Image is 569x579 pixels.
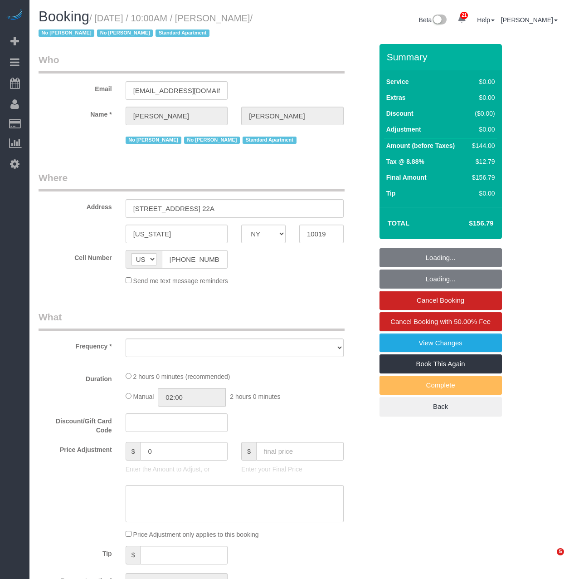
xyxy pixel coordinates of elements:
label: Name * [32,107,119,119]
span: 5 [557,548,564,555]
span: $ [126,442,141,461]
legend: Who [39,53,345,74]
span: No [PERSON_NAME] [39,29,94,37]
label: Duration [32,371,119,383]
a: Help [477,16,495,24]
label: Service [386,77,409,86]
small: / [DATE] / 10:00AM / [PERSON_NAME] [39,13,253,39]
label: Address [32,199,119,211]
div: $0.00 [468,125,495,134]
label: Discount/Gift Card Code [32,413,119,435]
div: $156.79 [468,173,495,182]
legend: Where [39,171,345,191]
strong: Total [388,219,410,227]
span: Price Adjustment only applies to this booking [133,531,259,538]
span: Manual [133,393,154,400]
label: Email [32,81,119,93]
label: Tip [32,546,119,558]
a: Cancel Booking [379,291,502,310]
label: Discount [386,109,413,118]
a: Book This Again [379,354,502,373]
label: Tip [386,189,396,198]
label: Price Adjustment [32,442,119,454]
span: $ [126,546,141,564]
a: Cancel Booking with 50.00% Fee [379,312,502,331]
span: Cancel Booking with 50.00% Fee [390,318,491,325]
span: 2 hours 0 minutes (recommended) [133,373,230,380]
label: Cell Number [32,250,119,262]
label: Frequency * [32,339,119,351]
input: Cell Number [162,250,228,269]
span: Booking [39,9,89,25]
span: Send me text message reminders [133,277,228,285]
img: Automaid Logo [5,9,24,22]
label: Tax @ 8.88% [386,157,424,166]
span: $ [241,442,256,461]
a: [PERSON_NAME] [501,16,558,24]
input: Zip Code [299,225,344,243]
legend: What [39,310,345,331]
img: New interface [432,15,447,26]
div: $0.00 [468,189,495,198]
span: No [PERSON_NAME] [126,137,181,144]
span: 21 [460,12,468,19]
a: 21 [453,9,471,29]
label: Adjustment [386,125,421,134]
h3: Summary [387,52,497,62]
span: No [PERSON_NAME] [184,137,240,144]
p: Enter your Final Price [241,465,344,474]
a: View Changes [379,334,502,353]
div: ($0.00) [468,109,495,118]
span: 2 hours 0 minutes [230,393,280,400]
span: No [PERSON_NAME] [97,29,153,37]
h4: $156.79 [442,220,493,227]
span: Standard Apartment [156,29,209,37]
a: Back [379,397,502,416]
div: $0.00 [468,93,495,102]
label: Final Amount [386,173,427,182]
span: Standard Apartment [243,137,297,144]
input: final price [256,442,344,461]
input: Email [126,81,228,100]
iframe: Intercom live chat [538,548,560,570]
input: Last Name [241,107,344,125]
input: City [126,225,228,243]
p: Enter the Amount to Adjust, or [126,465,228,474]
div: $144.00 [468,141,495,150]
div: $0.00 [468,77,495,86]
label: Amount (before Taxes) [386,141,455,150]
a: Beta [419,16,447,24]
label: Extras [386,93,406,102]
div: $12.79 [468,157,495,166]
input: First Name [126,107,228,125]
